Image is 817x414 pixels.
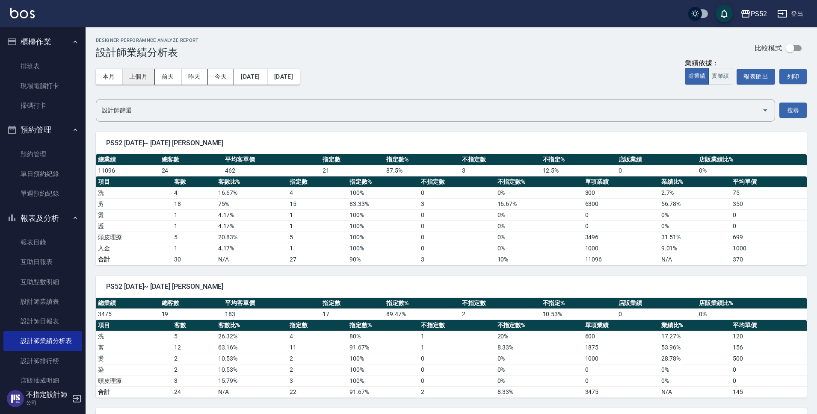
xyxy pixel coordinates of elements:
th: 平均客單價 [223,298,320,309]
th: 業績比% [659,176,731,188]
td: 27 [287,254,347,265]
th: 指定數 [320,154,384,165]
td: 5 [287,232,347,243]
td: 頭皮理療 [96,232,172,243]
button: 今天 [208,69,234,85]
td: 0 [583,220,659,232]
td: 56.78 % [659,198,731,209]
td: 0 % [495,220,583,232]
button: 登出 [774,6,807,22]
th: 客數 [172,176,216,188]
td: 5 [172,331,216,342]
td: 15.79 % [216,375,287,386]
td: 100 % [347,375,419,386]
button: 虛業績 [685,68,709,85]
td: 剪 [96,198,172,209]
th: 店販業績比% [697,298,807,309]
td: 75 % [216,198,287,209]
td: 0 % [659,364,731,375]
td: 11 [287,342,347,353]
td: 2 [287,364,347,375]
td: 53.96 % [659,342,731,353]
td: 350 [731,198,807,209]
td: 4 [287,187,347,198]
td: 0 [419,232,495,243]
td: 4.17 % [216,209,287,220]
td: 1 [419,342,495,353]
td: N/A [216,254,287,265]
td: 100 % [347,209,419,220]
th: 指定數% [384,154,460,165]
td: 3 [419,254,495,265]
td: 剪 [96,342,172,353]
img: Person [7,390,24,407]
td: 2 [287,353,347,364]
td: 120 [731,331,807,342]
a: 報表目錄 [3,232,82,252]
th: 指定數 [287,320,347,331]
a: 預約管理 [3,144,82,164]
th: 指定數% [347,176,419,188]
td: 20.83 % [216,232,287,243]
td: 0 % [495,364,583,375]
td: 31.51 % [659,232,731,243]
p: 比較模式 [755,44,782,53]
td: 2.7 % [659,187,731,198]
td: 3475 [96,308,160,320]
th: 單項業績 [583,176,659,188]
td: 91.67 % [347,342,419,353]
td: 0 [419,220,495,232]
td: 91.67% [347,386,419,397]
td: 0 [419,353,495,364]
td: 0 [616,308,697,320]
td: 0 % [495,243,583,254]
button: [DATE] [267,69,300,85]
td: 21 [320,165,384,176]
td: 洗 [96,331,172,342]
td: 0 [419,209,495,220]
td: 0 % [495,375,583,386]
td: 8.33% [495,386,583,397]
td: 80 % [347,331,419,342]
a: 單週預約紀錄 [3,184,82,203]
th: 客數 [172,320,216,331]
td: 0 % [659,209,731,220]
td: 20 % [495,331,583,342]
td: 1875 [583,342,659,353]
td: 6300 [583,198,659,209]
td: 1 [287,243,347,254]
th: 不指定% [541,154,616,165]
td: 4 [172,187,216,198]
td: 30 [172,254,216,265]
td: 24 [172,386,216,397]
td: 11096 [96,165,160,176]
td: 10% [495,254,583,265]
th: 總客數 [160,298,223,309]
th: 總客數 [160,154,223,165]
td: 10.53 % [541,308,616,320]
td: 370 [731,254,807,265]
td: 0 [731,209,807,220]
td: 75 [731,187,807,198]
td: 12 [172,342,216,353]
th: 指定數 [287,176,347,188]
td: 洗 [96,187,172,198]
td: 0 % [495,353,583,364]
td: 3475 [583,386,659,397]
td: 4.17 % [216,243,287,254]
td: 100 % [347,353,419,364]
th: 不指定數% [495,176,583,188]
table: a dense table [96,154,807,176]
td: 1 [172,243,216,254]
td: 合計 [96,254,172,265]
td: 1000 [583,243,659,254]
a: 設計師業績表 [3,292,82,311]
td: 12.5 % [541,165,616,176]
button: 搜尋 [779,103,807,118]
td: 100 % [347,364,419,375]
td: 2 [460,308,540,320]
th: 店販業績比% [697,154,807,165]
td: 300 [583,187,659,198]
th: 不指定數 [419,320,495,331]
td: 3496 [583,232,659,243]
